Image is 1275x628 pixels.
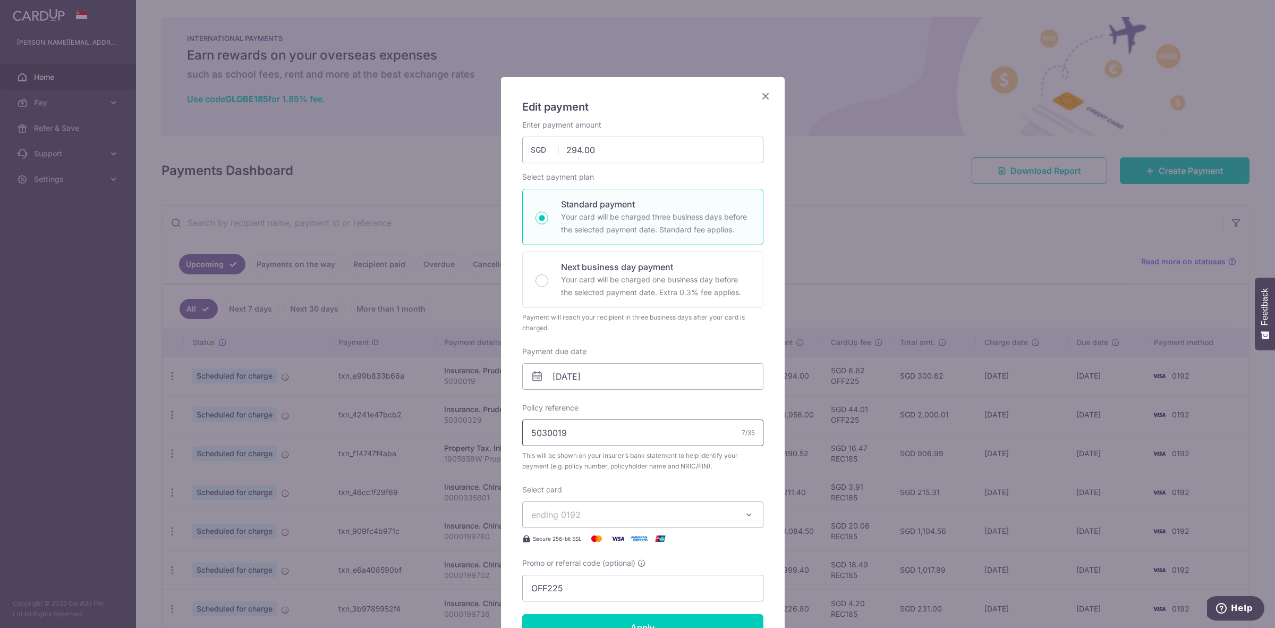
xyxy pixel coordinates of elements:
p: Next business day payment [561,261,750,273]
span: Promo or referral code (optional) [522,558,635,568]
img: Mastercard [586,532,607,545]
img: American Express [628,532,650,545]
label: Payment due date [522,346,586,357]
button: Close [759,90,772,103]
p: Standard payment [561,198,750,211]
img: UnionPay [650,532,671,545]
span: SGD [531,145,558,155]
div: 7/35 [742,428,755,438]
div: Payment will reach your recipient in three business days after your card is charged. [522,312,763,333]
span: ending 0192 [531,509,581,520]
input: DD / MM / YYYY [522,363,763,390]
span: Feedback [1260,288,1270,325]
span: This will be shown on your insurer’s bank statement to help identify your payment (e.g. policy nu... [522,450,763,472]
button: Feedback - Show survey [1255,278,1275,350]
span: Secure 256-bit SSL [533,534,582,543]
label: Select payment plan [522,172,594,182]
label: Policy reference [522,403,579,413]
iframe: Opens a widget where you can find more information [1207,596,1264,623]
img: Visa [607,532,628,545]
button: ending 0192 [522,501,763,528]
p: Your card will be charged one business day before the selected payment date. Extra 0.3% fee applies. [561,273,750,299]
h5: Edit payment [522,98,763,115]
label: Enter payment amount [522,120,601,130]
input: 0.00 [522,137,763,163]
label: Select card [522,484,562,495]
p: Your card will be charged three business days before the selected payment date. Standard fee appl... [561,211,750,236]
